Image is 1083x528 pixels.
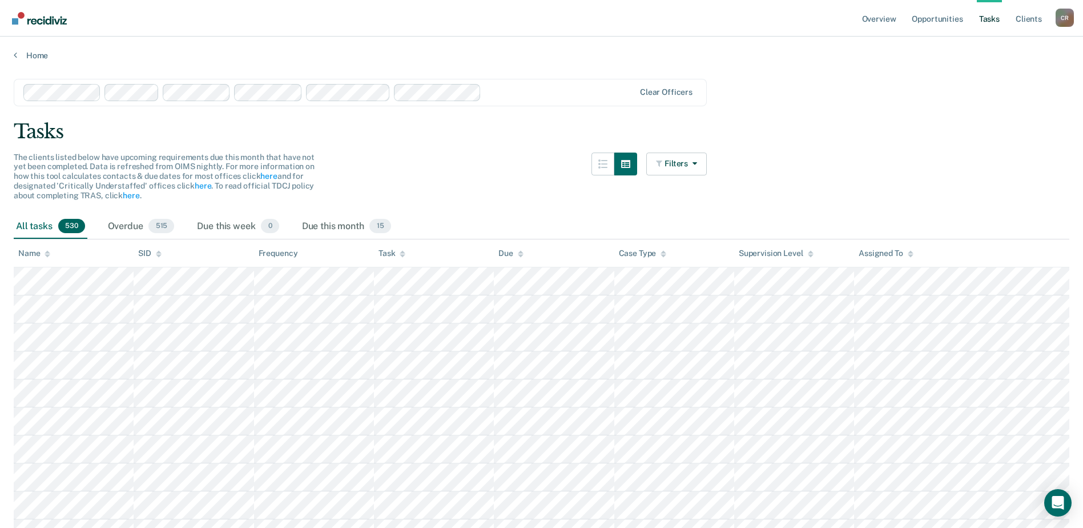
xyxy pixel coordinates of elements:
[646,153,707,175] button: Filters
[619,249,667,258] div: Case Type
[148,219,174,234] span: 515
[260,171,277,181] a: here
[14,50,1069,61] a: Home
[859,249,913,258] div: Assigned To
[18,249,50,258] div: Name
[14,153,315,200] span: The clients listed below have upcoming requirements due this month that have not yet been complet...
[14,120,1069,143] div: Tasks
[106,214,177,239] div: Overdue515
[369,219,390,234] span: 15
[195,181,211,190] a: here
[300,214,393,239] div: Due this month15
[195,214,281,239] div: Due this week0
[1056,9,1074,27] button: Profile dropdown button
[138,249,162,258] div: SID
[58,219,85,234] span: 530
[1044,489,1072,517] div: Open Intercom Messenger
[259,249,298,258] div: Frequency
[379,249,405,258] div: Task
[123,191,139,200] a: here
[640,87,693,97] div: Clear officers
[14,214,87,239] div: All tasks530
[498,249,524,258] div: Due
[1056,9,1074,27] div: C R
[739,249,814,258] div: Supervision Level
[261,219,279,234] span: 0
[12,12,67,25] img: Recidiviz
